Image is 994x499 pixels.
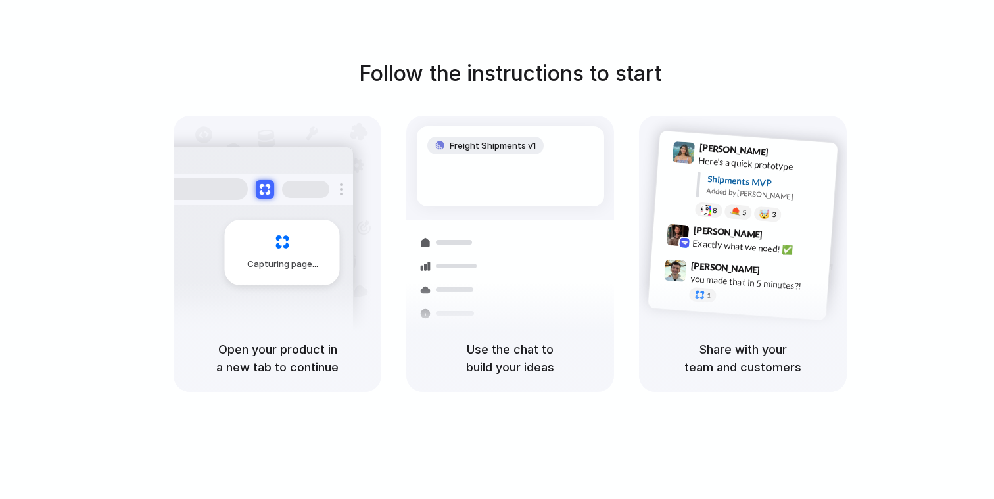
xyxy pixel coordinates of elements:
span: [PERSON_NAME] [691,258,761,277]
div: 🤯 [759,209,770,219]
div: Added by [PERSON_NAME] [706,185,827,204]
span: Capturing page [247,258,320,271]
div: you made that in 5 minutes?! [690,272,821,294]
h5: Use the chat to build your ideas [422,341,598,376]
h5: Open your product in a new tab to continue [189,341,366,376]
span: 5 [742,208,747,216]
span: 9:42 AM [767,229,793,245]
h1: Follow the instructions to start [359,58,661,89]
div: Shipments MVP [707,172,828,193]
span: Freight Shipments v1 [450,139,536,153]
div: Exactly what we need! ✅ [692,236,824,258]
span: 9:41 AM [772,146,799,162]
span: 3 [772,210,776,218]
div: Here's a quick prototype [698,153,830,176]
span: 1 [707,291,711,298]
span: 9:47 AM [764,264,791,280]
span: 8 [713,206,717,214]
span: [PERSON_NAME] [699,140,769,159]
h5: Share with your team and customers [655,341,831,376]
span: [PERSON_NAME] [693,222,763,241]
